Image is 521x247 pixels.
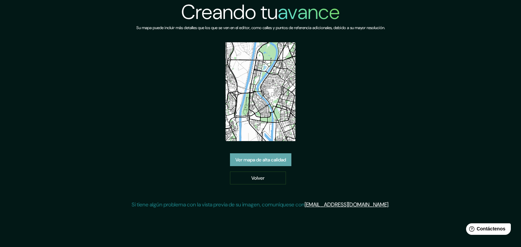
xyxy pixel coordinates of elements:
font: Volver [251,175,265,181]
font: Ver mapa de alta calidad [235,157,286,163]
a: Volver [230,172,286,184]
iframe: Lanzador de widgets de ayuda [461,221,514,240]
a: Ver mapa de alta calidad [230,153,291,166]
font: Si tiene algún problema con la vista previa de su imagen, comuníquese con [132,201,305,208]
img: vista previa del mapa creado [226,42,296,141]
a: [EMAIL_ADDRESS][DOMAIN_NAME] [305,201,388,208]
font: Su mapa puede incluir más detalles que los que se ven en el editor, como calles y puntos de refer... [136,25,385,30]
font: . [388,201,389,208]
